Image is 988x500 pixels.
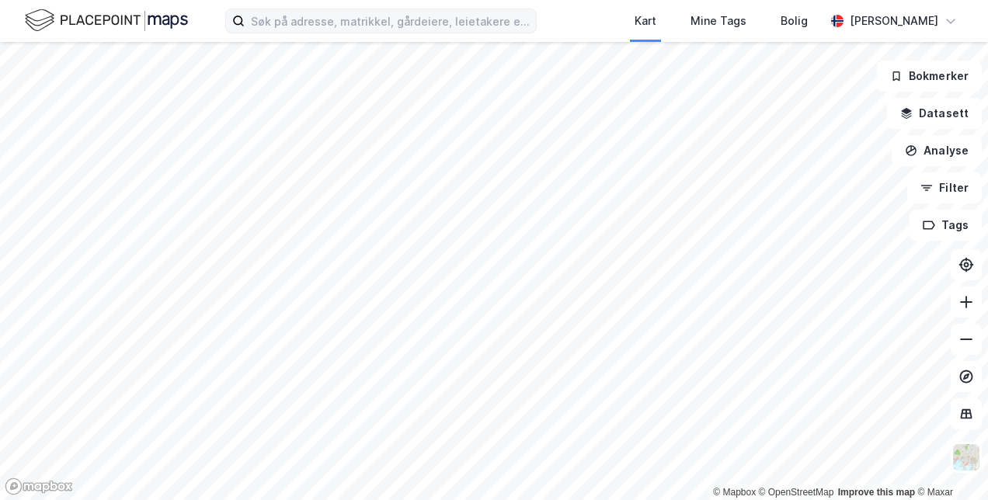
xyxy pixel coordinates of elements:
[691,12,746,30] div: Mine Tags
[877,61,982,92] button: Bokmerker
[910,425,988,500] div: Kontrollprogram for chat
[635,12,656,30] div: Kart
[838,487,915,498] a: Improve this map
[781,12,808,30] div: Bolig
[759,487,834,498] a: OpenStreetMap
[245,9,536,33] input: Søk på adresse, matrikkel, gårdeiere, leietakere eller personer
[713,487,756,498] a: Mapbox
[910,425,988,500] iframe: Chat Widget
[850,12,938,30] div: [PERSON_NAME]
[5,477,73,495] a: Mapbox homepage
[25,7,188,34] img: logo.f888ab2527a4732fd821a326f86c7f29.svg
[910,210,982,241] button: Tags
[887,98,982,129] button: Datasett
[892,135,982,166] button: Analyse
[907,172,982,203] button: Filter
